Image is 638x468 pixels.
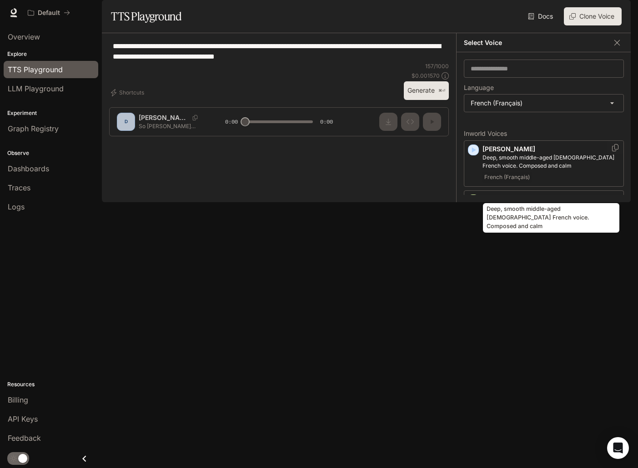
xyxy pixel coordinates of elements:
[425,62,449,70] p: 157 / 1000
[412,72,440,80] p: $ 0.001570
[404,81,449,100] button: Generate⌘⏎
[482,172,532,183] span: French (Français)
[611,144,620,151] button: Copy Voice ID
[109,85,148,100] button: Shortcuts
[438,88,445,94] p: ⌘⏎
[111,7,181,25] h1: TTS Playground
[483,203,619,233] div: Deep, smooth middle-aged [DEMOGRAPHIC_DATA] French voice. Composed and calm
[482,144,620,154] p: [PERSON_NAME]
[464,95,623,112] div: French (Français)
[482,154,620,170] p: Deep, smooth middle-aged male French voice. Composed and calm
[564,7,622,25] button: Clone Voice
[464,85,494,91] p: Language
[464,130,624,137] p: Inworld Voices
[24,4,74,22] button: All workspaces
[526,7,557,25] a: Docs
[607,437,629,459] div: Open Intercom Messenger
[38,9,60,17] p: Default
[482,194,620,204] p: [PERSON_NAME]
